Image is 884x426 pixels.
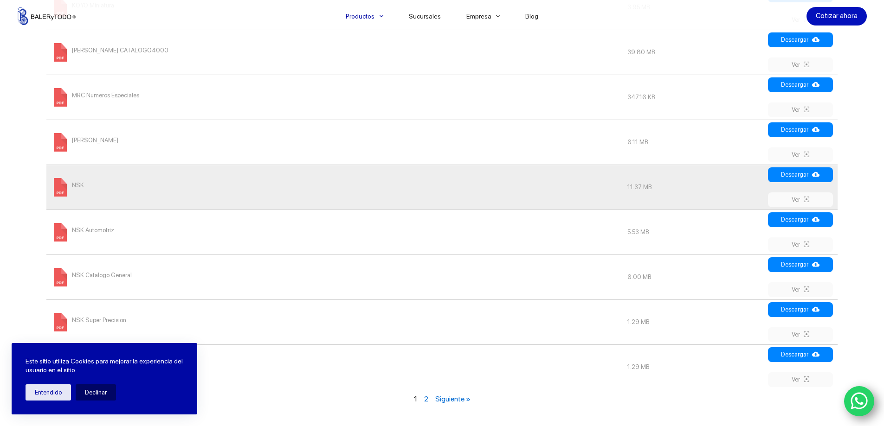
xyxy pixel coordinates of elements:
a: [PERSON_NAME] CATALOGO4000 [51,48,168,55]
span: NSK Automotriz [72,223,114,238]
td: 6.11 MB [623,120,765,165]
a: Cotizar ahora [807,7,867,25]
td: 39.80 MB [623,30,765,75]
a: Ver [768,102,833,117]
span: NSK Super Precision [72,313,126,328]
a: NSK Catalogo General [51,273,132,280]
a: Descargar [768,347,833,362]
a: Ver [768,372,833,387]
a: NSK Super Precision [51,318,126,325]
p: Este sitio utiliza Cookies para mejorar la experiencia del usuario en el sitio. [26,357,183,375]
a: 2 [424,394,428,403]
a: Descargar [768,122,833,137]
a: NSK Automotriz [51,228,114,235]
a: Siguiente » [435,394,471,403]
img: Balerytodo [18,7,76,25]
a: Ver [768,192,833,207]
a: Ver [768,237,833,252]
td: 347.16 KB [623,75,765,120]
span: [PERSON_NAME] CATALOGO4000 [72,43,168,58]
a: Descargar [768,302,833,317]
a: Descargar [768,167,833,182]
td: 1.29 MB [623,344,765,389]
a: Descargar [768,32,833,47]
span: NSK [72,178,84,193]
span: MRC Numeros Especiales [72,88,139,103]
span: 1 [414,394,417,403]
button: Entendido [26,384,71,401]
span: [PERSON_NAME] [72,133,118,148]
td: 11.37 MB [623,165,765,210]
a: WhatsApp [844,386,875,417]
a: Ver [768,57,833,72]
a: Ver [768,147,833,162]
button: Declinar [76,384,116,401]
a: Ver [768,327,833,342]
a: Ver [768,282,833,297]
span: NSK Catalogo General [72,268,132,283]
a: Descargar [768,257,833,272]
a: MRC Numeros Especiales [51,93,139,100]
a: NSK [51,183,84,190]
a: Descargar [768,77,833,92]
td: 6.00 MB [623,254,765,299]
a: [PERSON_NAME] [51,138,118,145]
td: 5.53 MB [623,210,765,254]
td: 1.29 MB [623,299,765,344]
a: Descargar [768,212,833,227]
